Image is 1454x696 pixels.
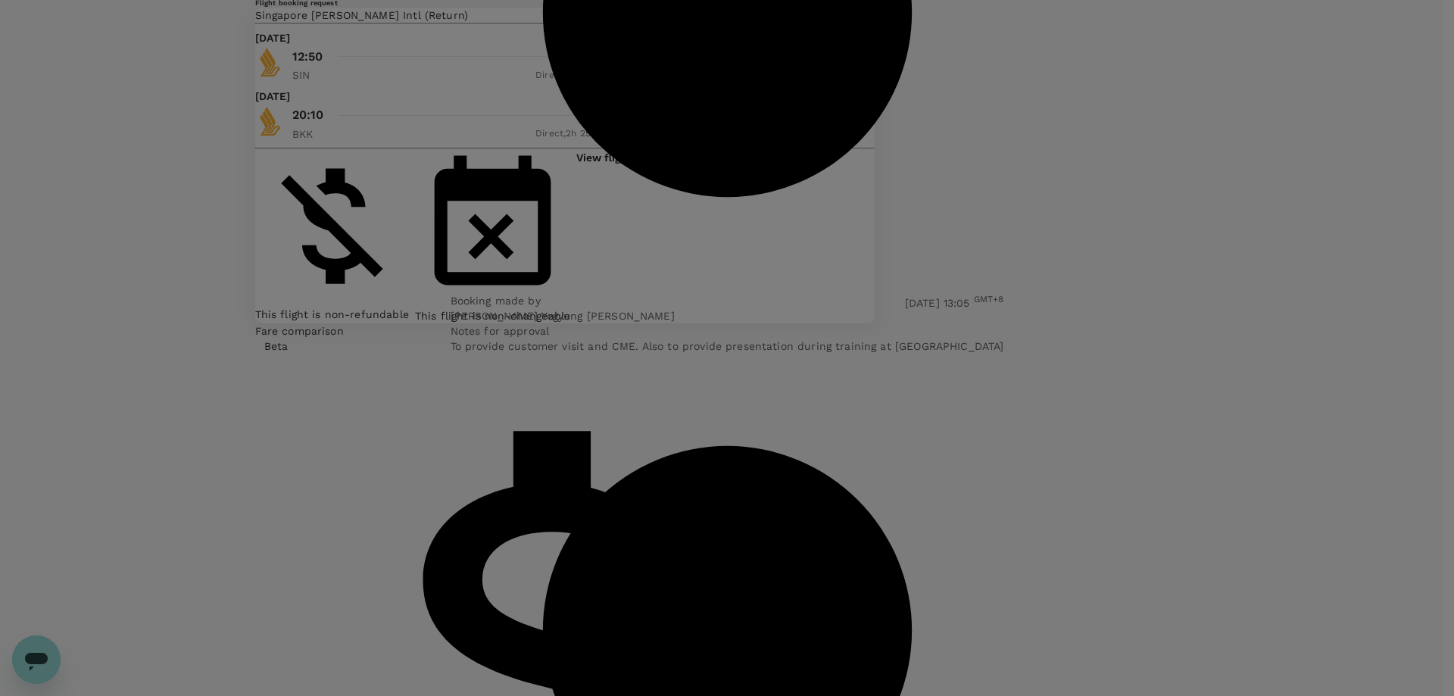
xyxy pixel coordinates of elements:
sup: GMT+8 [974,294,1004,304]
p: [PERSON_NAME] Yegyung [PERSON_NAME] [451,308,675,323]
span: [DATE] 13:05 [905,297,1004,309]
p: To provide customer visit and CME. Also to provide presentation during training at [GEOGRAPHIC_DATA] [451,339,1004,354]
span: Notes for approval [451,325,550,337]
span: Booking made by [451,295,541,307]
